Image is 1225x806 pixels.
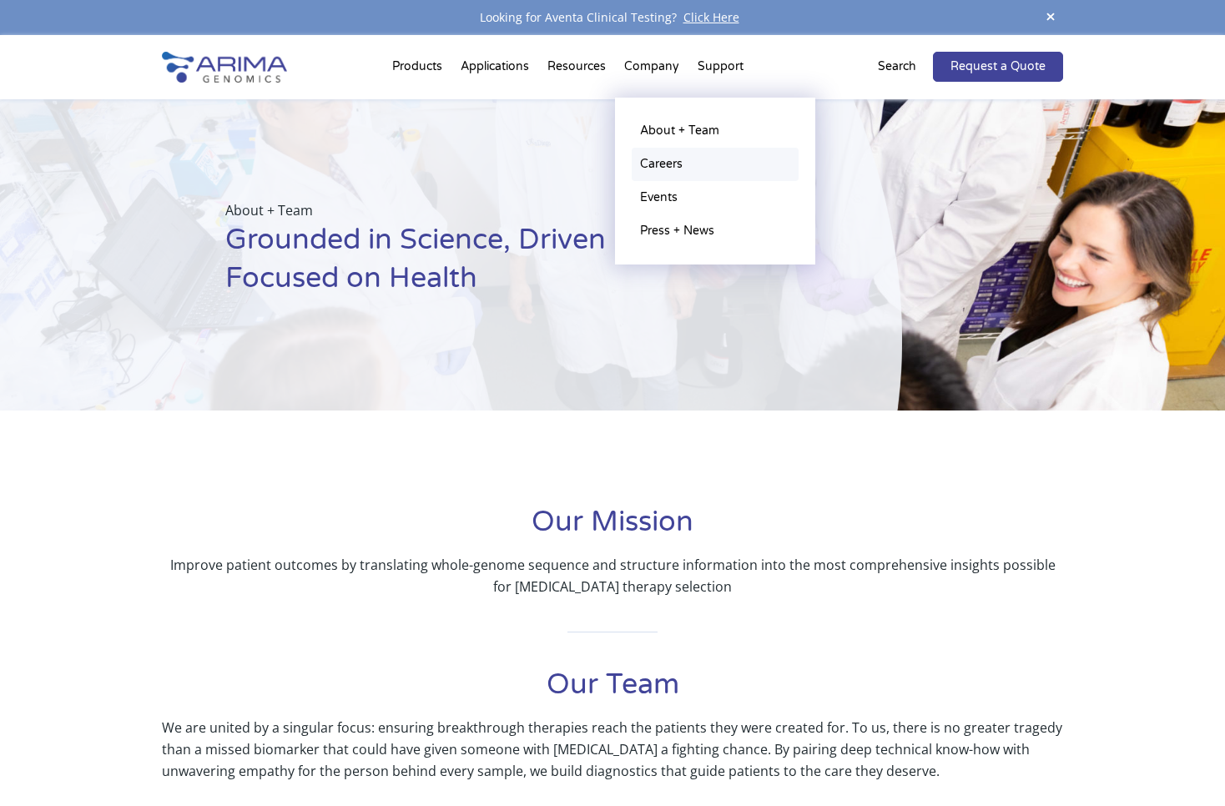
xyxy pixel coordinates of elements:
a: Press + News [632,214,799,248]
a: Click Here [677,9,746,25]
h1: Grounded in Science, Driven by Innovation, Focused on Health [225,221,819,310]
div: Looking for Aventa Clinical Testing? [162,7,1063,28]
a: Events [632,181,799,214]
p: Search [878,56,916,78]
p: Improve patient outcomes by translating whole-genome sequence and structure information into the ... [162,554,1063,597]
a: Careers [632,148,799,181]
a: Request a Quote [933,52,1063,82]
h1: Our Team [162,666,1063,717]
img: Arima-Genomics-logo [162,52,287,83]
h1: Our Mission [162,503,1063,554]
p: About + Team [225,199,819,221]
a: About + Team [632,114,799,148]
p: We are united by a singular focus: ensuring breakthrough therapies reach the patients they were c... [162,717,1063,782]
